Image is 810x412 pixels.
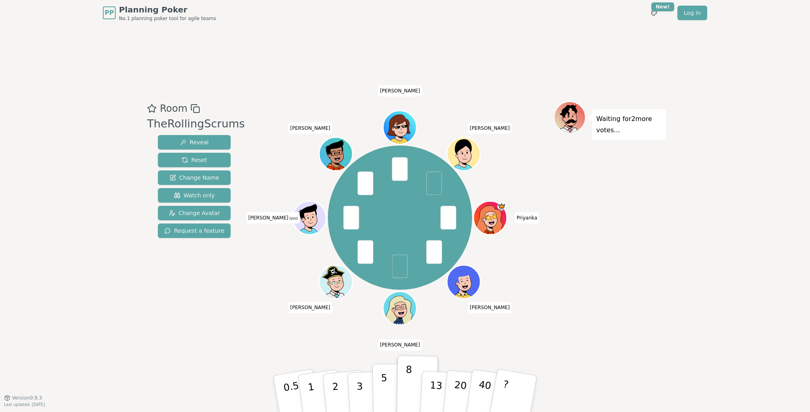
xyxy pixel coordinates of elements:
span: Request a feature [164,227,224,235]
span: Click to change your name [468,302,512,313]
button: Version0.9.3 [4,395,42,401]
span: Click to change your name [378,339,422,351]
span: Click to change your name [288,123,332,134]
span: Priyanka is the host [498,202,506,211]
a: PPPlanning PokerNo.1 planning poker tool for agile teams [103,4,216,22]
span: Change Avatar [169,209,220,217]
span: Last updated: [DATE] [4,402,45,407]
button: Watch only [158,188,231,203]
button: Change Avatar [158,206,231,220]
span: (you) [288,217,298,220]
button: New! [647,6,661,20]
span: PP [104,8,114,18]
button: Reset [158,153,231,167]
div: TheRollingScrums [147,116,245,132]
span: Click to change your name [288,302,332,313]
span: Room [160,101,187,116]
div: New! [651,2,674,11]
p: 8 [405,364,412,407]
button: Click to change your avatar [294,202,325,234]
a: Log in [677,6,707,20]
button: Change Name [158,170,231,185]
span: Click to change your name [515,212,539,223]
button: Add as favourite [147,101,157,116]
span: Click to change your name [246,212,300,223]
p: Waiting for 2 more votes... [596,113,662,136]
button: Reveal [158,135,231,150]
span: Version 0.9.3 [12,395,42,401]
button: Request a feature [158,223,231,238]
span: No.1 planning poker tool for agile teams [119,15,216,22]
span: Reveal [180,138,209,146]
span: Change Name [170,174,219,182]
span: Watch only [174,191,215,199]
span: Click to change your name [378,85,422,96]
span: Planning Poker [119,4,216,15]
span: Reset [182,156,207,164]
span: Click to change your name [468,123,512,134]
